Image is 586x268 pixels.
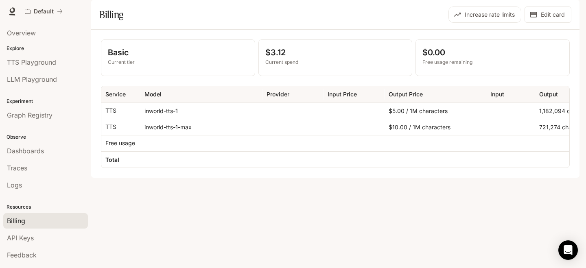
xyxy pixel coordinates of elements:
p: $3.12 [265,46,406,59]
button: All workspaces [21,3,66,20]
div: Service [105,91,126,98]
p: Current tier [108,59,248,66]
div: Input Price [328,91,357,98]
p: TTS [105,123,116,131]
p: Free usage [105,139,135,147]
button: Edit card [525,7,571,23]
div: $5.00 / 1M characters [385,102,486,119]
div: $10.00 / 1M characters [385,119,486,135]
button: Increase rate limits [448,7,521,23]
div: inworld-tts-1-max [140,119,262,135]
p: Basic [108,46,248,59]
h1: Billing [99,7,123,23]
div: Open Intercom Messenger [558,240,578,260]
p: Current spend [265,59,406,66]
h6: Total [105,156,119,164]
div: 721,274 characters [535,119,584,135]
p: TTS [105,107,116,115]
p: Free usage remaining [422,59,563,66]
div: Output [539,91,558,98]
div: inworld-tts-1 [140,102,262,119]
p: Default [34,8,54,15]
div: Input [490,91,504,98]
div: 1,182,094 characters [535,102,584,119]
div: Model [144,91,162,98]
p: $0.00 [422,46,563,59]
div: Provider [267,91,289,98]
div: Output Price [389,91,423,98]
